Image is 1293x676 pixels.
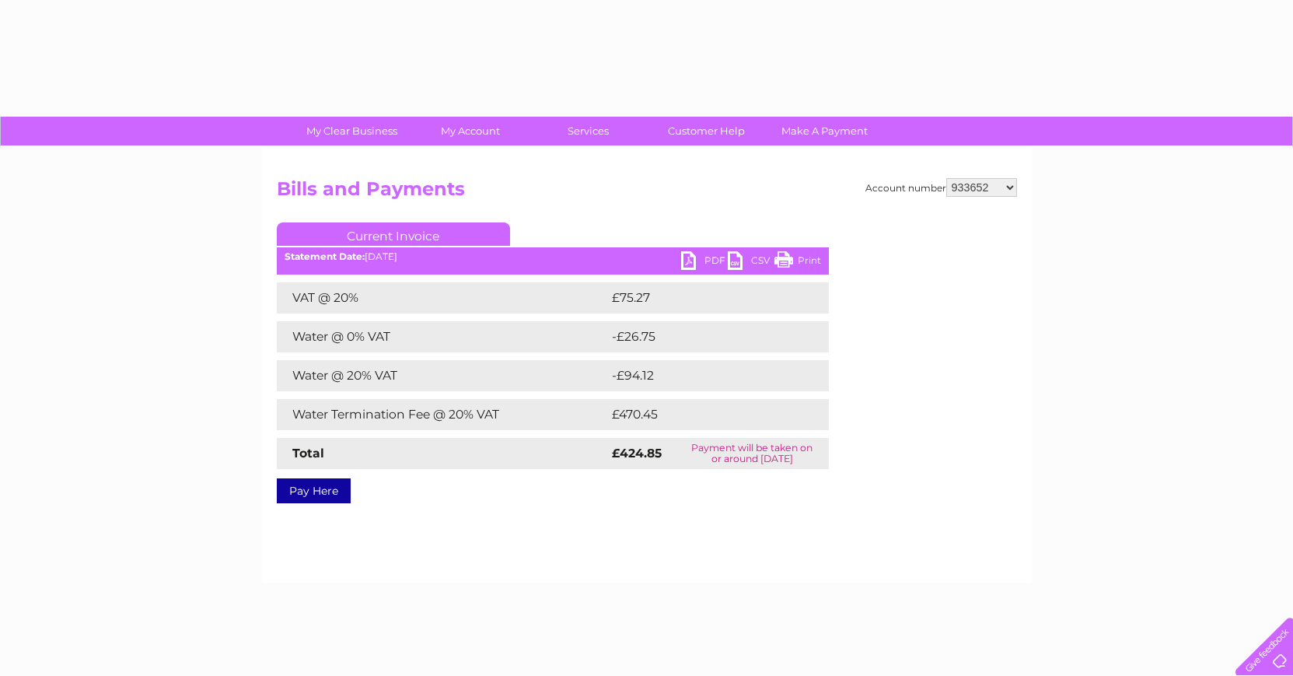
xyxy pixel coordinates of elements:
a: My Clear Business [288,117,416,145]
a: Customer Help [642,117,771,145]
td: -£94.12 [608,360,799,391]
a: Current Invoice [277,222,510,246]
td: Water Termination Fee @ 20% VAT [277,399,608,430]
td: Water @ 0% VAT [277,321,608,352]
div: [DATE] [277,251,829,262]
strong: £424.85 [612,446,662,461]
td: £75.27 [608,282,797,313]
div: Account number [865,178,1017,197]
a: My Account [406,117,534,145]
td: -£26.75 [608,321,800,352]
b: Statement Date: [285,250,365,262]
td: Payment will be taken on or around [DATE] [676,438,828,469]
h2: Bills and Payments [277,178,1017,208]
a: CSV [728,251,774,274]
a: Print [774,251,821,274]
td: VAT @ 20% [277,282,608,313]
td: Water @ 20% VAT [277,360,608,391]
a: Pay Here [277,478,351,503]
td: £470.45 [608,399,801,430]
a: Make A Payment [760,117,889,145]
a: Services [524,117,652,145]
a: PDF [681,251,728,274]
strong: Total [292,446,324,461]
